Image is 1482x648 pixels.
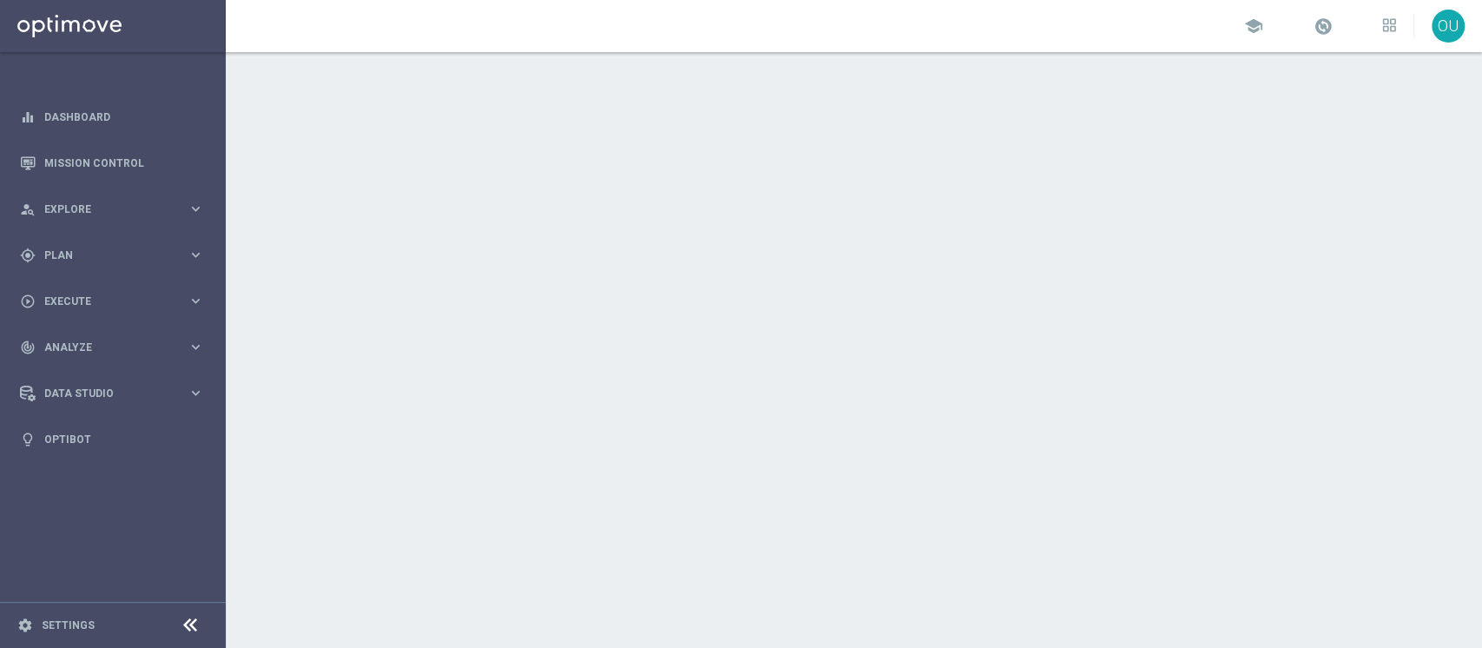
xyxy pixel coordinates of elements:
span: Explore [44,204,188,215]
i: keyboard_arrow_right [188,339,204,355]
i: person_search [20,202,36,217]
i: keyboard_arrow_right [188,201,204,217]
span: school [1244,17,1263,36]
div: Analyze [20,340,188,355]
button: Data Studio keyboard_arrow_right [19,387,205,400]
button: gps_fixed Plan keyboard_arrow_right [19,248,205,262]
button: equalizer Dashboard [19,110,205,124]
a: Mission Control [44,140,204,186]
i: keyboard_arrow_right [188,247,204,263]
i: track_changes [20,340,36,355]
button: Mission Control [19,156,205,170]
i: settings [17,618,33,633]
div: Data Studio [20,386,188,401]
div: Plan [20,248,188,263]
div: Execute [20,294,188,309]
span: Analyze [44,342,188,353]
a: Optibot [44,416,204,462]
i: play_circle_outline [20,294,36,309]
i: equalizer [20,109,36,125]
i: lightbulb [20,432,36,447]
i: gps_fixed [20,248,36,263]
span: Data Studio [44,388,188,399]
button: lightbulb Optibot [19,433,205,446]
div: OU [1432,10,1465,43]
span: Execute [44,296,188,307]
i: keyboard_arrow_right [188,293,204,309]
span: Plan [44,250,188,261]
div: Explore [20,202,188,217]
a: Settings [42,620,95,631]
div: Optibot [20,416,204,462]
div: Dashboard [20,94,204,140]
i: keyboard_arrow_right [188,385,204,401]
a: Dashboard [44,94,204,140]
button: person_search Explore keyboard_arrow_right [19,202,205,216]
button: track_changes Analyze keyboard_arrow_right [19,341,205,354]
button: play_circle_outline Execute keyboard_arrow_right [19,294,205,308]
div: Mission Control [20,140,204,186]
